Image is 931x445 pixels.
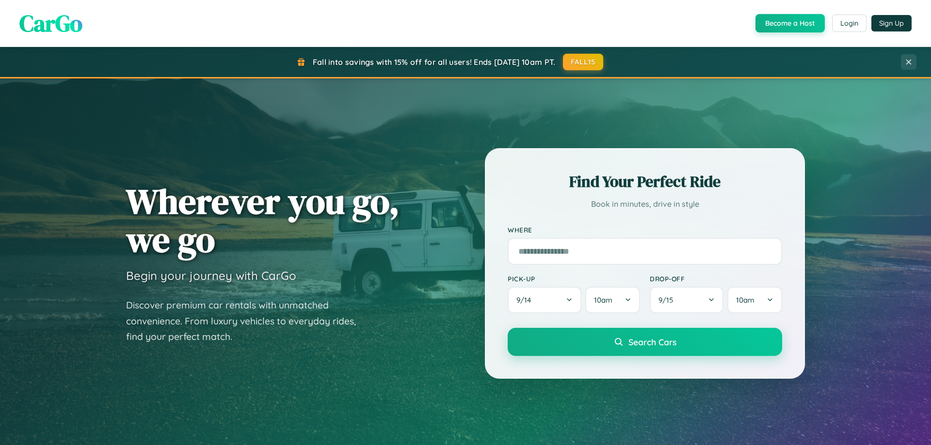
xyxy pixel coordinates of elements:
[508,171,782,192] h2: Find Your Perfect Ride
[563,54,604,70] button: FALL15
[755,14,825,32] button: Become a Host
[832,15,867,32] button: Login
[658,295,678,305] span: 9 / 15
[508,197,782,211] p: Book in minutes, drive in style
[126,297,369,345] p: Discover premium car rentals with unmatched convenience. From luxury vehicles to everyday rides, ...
[126,182,400,259] h1: Wherever you go, we go
[313,57,556,67] span: Fall into savings with 15% off for all users! Ends [DATE] 10am PT.
[508,226,782,234] label: Where
[585,287,640,313] button: 10am
[126,268,296,283] h3: Begin your journey with CarGo
[19,7,82,39] span: CarGo
[628,337,676,347] span: Search Cars
[650,275,782,283] label: Drop-off
[650,287,723,313] button: 9/15
[516,295,536,305] span: 9 / 14
[736,295,754,305] span: 10am
[594,295,612,305] span: 10am
[508,275,640,283] label: Pick-up
[508,328,782,356] button: Search Cars
[508,287,581,313] button: 9/14
[727,287,782,313] button: 10am
[871,15,912,31] button: Sign Up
